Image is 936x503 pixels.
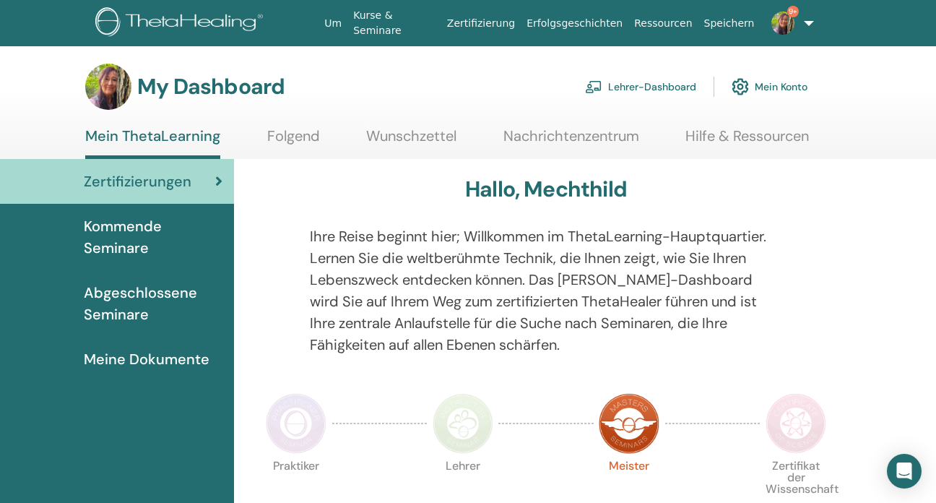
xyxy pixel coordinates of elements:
[84,215,222,259] span: Kommende Seminare
[266,393,326,454] img: Practitioner
[685,127,809,155] a: Hilfe & Ressourcen
[84,348,209,370] span: Meine Dokumente
[310,225,783,356] p: Ihre Reise beginnt hier; Willkommen im ThetaLearning-Hauptquartier. Lernen Sie die weltberühmte T...
[137,74,285,100] h3: My Dashboard
[267,127,320,155] a: Folgend
[503,127,639,155] a: Nachrichtenzentrum
[441,10,521,37] a: Zertifizierung
[771,12,794,35] img: default.jpg
[85,127,220,159] a: Mein ThetaLearning
[465,176,627,202] h3: Hallo, Mechthild
[85,64,131,110] img: default.jpg
[787,6,799,17] span: 9+
[698,10,760,37] a: Speichern
[318,10,347,37] a: Um
[887,454,922,489] div: Open Intercom Messenger
[585,71,696,103] a: Lehrer-Dashboard
[95,7,268,40] img: logo.png
[347,2,441,44] a: Kurse & Seminare
[732,74,749,99] img: cog.svg
[628,10,698,37] a: Ressourcen
[599,393,659,454] img: Master
[366,127,456,155] a: Wunschzettel
[585,80,602,93] img: chalkboard-teacher.svg
[433,393,493,454] img: Instructor
[84,282,222,325] span: Abgeschlossene Seminare
[732,71,807,103] a: Mein Konto
[84,171,191,192] span: Zertifizierungen
[766,393,826,454] img: Certificate of Science
[521,10,628,37] a: Erfolgsgeschichten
